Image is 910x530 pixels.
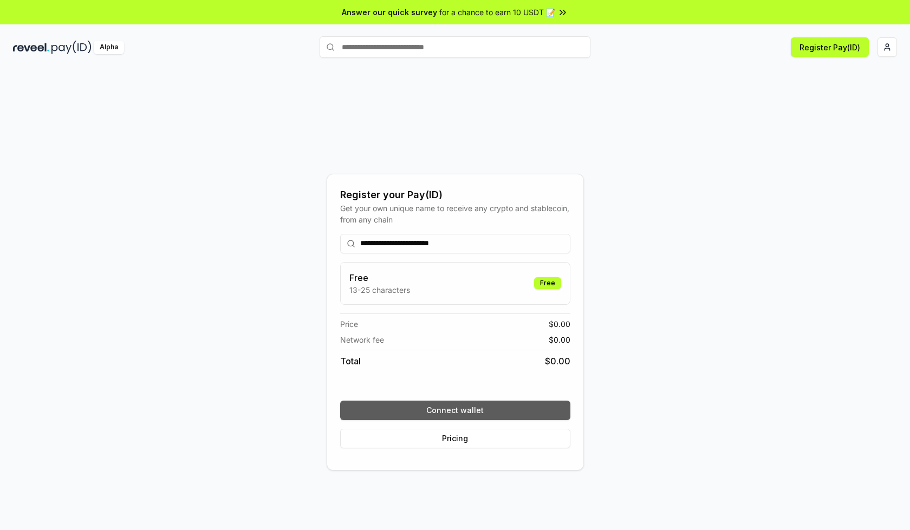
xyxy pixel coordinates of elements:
button: Pricing [340,429,570,448]
p: 13-25 characters [349,284,410,296]
div: Register your Pay(ID) [340,187,570,202]
span: Total [340,355,361,368]
span: for a chance to earn 10 USDT 📝 [439,6,555,18]
span: $ 0.00 [549,318,570,330]
h3: Free [349,271,410,284]
span: Price [340,318,358,330]
button: Connect wallet [340,401,570,420]
span: $ 0.00 [545,355,570,368]
img: reveel_dark [13,41,49,54]
div: Alpha [94,41,124,54]
span: Answer our quick survey [342,6,437,18]
img: pay_id [51,41,92,54]
div: Get your own unique name to receive any crypto and stablecoin, from any chain [340,202,570,225]
div: Free [534,277,561,289]
span: Network fee [340,334,384,345]
span: $ 0.00 [549,334,570,345]
button: Register Pay(ID) [791,37,869,57]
